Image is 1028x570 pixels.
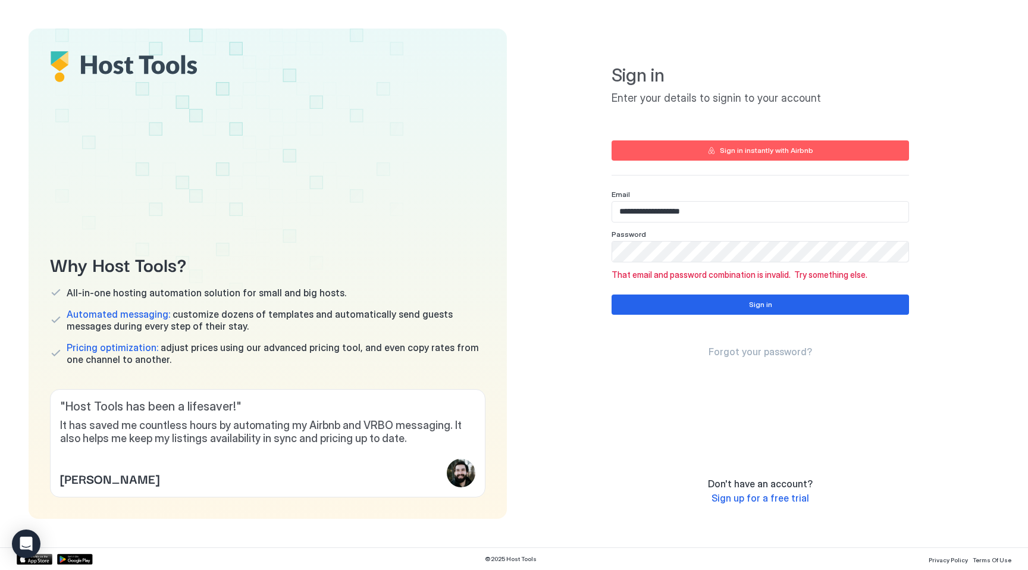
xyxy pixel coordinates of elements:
span: It has saved me countless hours by automating my Airbnb and VRBO messaging. It also helps me keep... [60,419,475,446]
div: profile [447,459,475,487]
span: © 2025 Host Tools [485,555,537,563]
span: " Host Tools has been a lifesaver! " [60,399,475,414]
div: Open Intercom Messenger [12,530,40,558]
span: Don't have an account? [708,478,813,490]
span: Terms Of Use [973,556,1011,563]
span: adjust prices using our advanced pricing tool, and even copy rates from one channel to another. [67,342,485,365]
button: Sign in instantly with Airbnb [612,140,909,161]
a: Google Play Store [57,554,93,565]
a: Forgot your password? [709,346,812,358]
span: Pricing optimization: [67,342,158,353]
span: Sign in [612,64,909,87]
span: That email and password combination is invalid. Try something else. [612,270,909,280]
span: Enter your details to signin to your account [612,92,909,105]
a: App Store [17,554,52,565]
a: Terms Of Use [973,553,1011,565]
span: Password [612,230,646,239]
span: Sign up for a free trial [712,492,809,504]
a: Privacy Policy [929,553,968,565]
input: Input Field [612,242,908,262]
div: Sign in instantly with Airbnb [720,145,813,156]
span: Automated messaging: [67,308,170,320]
a: Sign up for a free trial [712,492,809,505]
span: All-in-one hosting automation solution for small and big hosts. [67,287,346,299]
div: Sign in [749,299,772,310]
input: Input Field [612,202,908,222]
span: Why Host Tools? [50,250,485,277]
span: customize dozens of templates and automatically send guests messages during every step of their s... [67,308,485,332]
span: Privacy Policy [929,556,968,563]
span: Email [612,190,630,199]
button: Sign in [612,295,909,315]
span: [PERSON_NAME] [60,469,159,487]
